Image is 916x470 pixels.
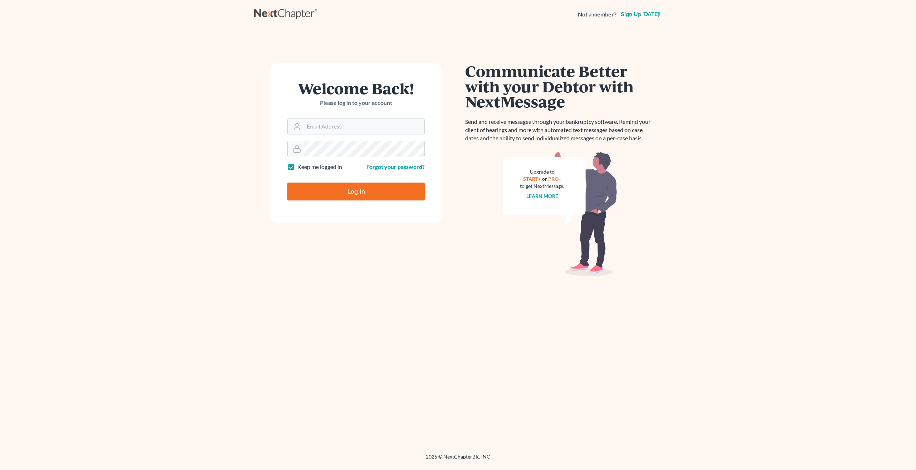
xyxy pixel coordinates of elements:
span: or [542,176,547,182]
a: Forgot your password? [366,163,425,170]
strong: Not a member? [578,10,617,19]
input: Email Address [304,119,424,135]
input: Log In [287,183,425,200]
h1: Communicate Better with your Debtor with NextMessage [465,63,655,109]
div: to get NextMessage. [520,183,564,190]
label: Keep me logged in [297,163,342,171]
a: Sign up [DATE]! [619,11,662,17]
div: 2025 © NextChapterBK, INC [254,453,662,466]
a: Learn more [526,193,558,199]
a: START+ [523,176,541,182]
p: Send and receive messages through your bankruptcy software. Remind your client of hearings and mo... [465,118,655,142]
img: nextmessage_bg-59042aed3d76b12b5cd301f8e5b87938c9018125f34e5fa2b7a6b67550977c72.svg [503,151,617,276]
p: Please log in to your account [287,99,425,107]
div: Upgrade to [520,168,564,175]
a: PRO+ [548,176,561,182]
h1: Welcome Back! [287,81,425,96]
